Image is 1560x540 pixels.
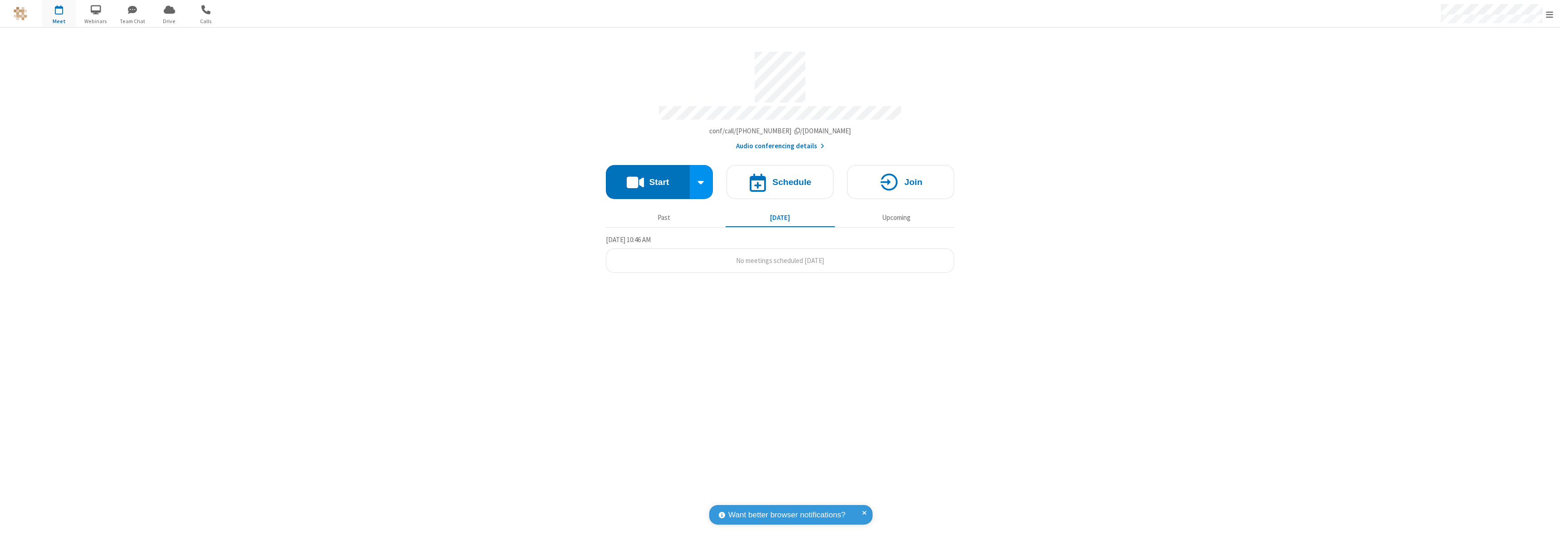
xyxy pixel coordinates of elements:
section: Account details [606,45,954,151]
span: [DATE] 10:46 AM [606,235,651,244]
h4: Schedule [772,178,811,186]
div: Start conference options [690,165,713,199]
button: Copy my meeting room linkCopy my meeting room link [709,126,851,136]
h4: Join [904,178,922,186]
span: Calls [189,17,223,25]
span: Team Chat [116,17,150,25]
section: Today's Meetings [606,234,954,273]
button: Audio conferencing details [736,141,824,151]
iframe: Chat [1537,516,1553,534]
span: Copy my meeting room link [709,126,851,135]
button: Join [847,165,954,199]
span: Webinars [79,17,113,25]
button: Upcoming [842,209,951,226]
span: Meet [42,17,76,25]
span: Want better browser notifications? [728,509,845,521]
span: Drive [152,17,186,25]
button: Past [609,209,719,226]
button: [DATE] [726,209,835,226]
img: QA Selenium DO NOT DELETE OR CHANGE [14,7,27,20]
h4: Start [649,178,669,186]
button: Start [606,165,690,199]
span: No meetings scheduled [DATE] [736,256,824,265]
button: Schedule [726,165,834,199]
